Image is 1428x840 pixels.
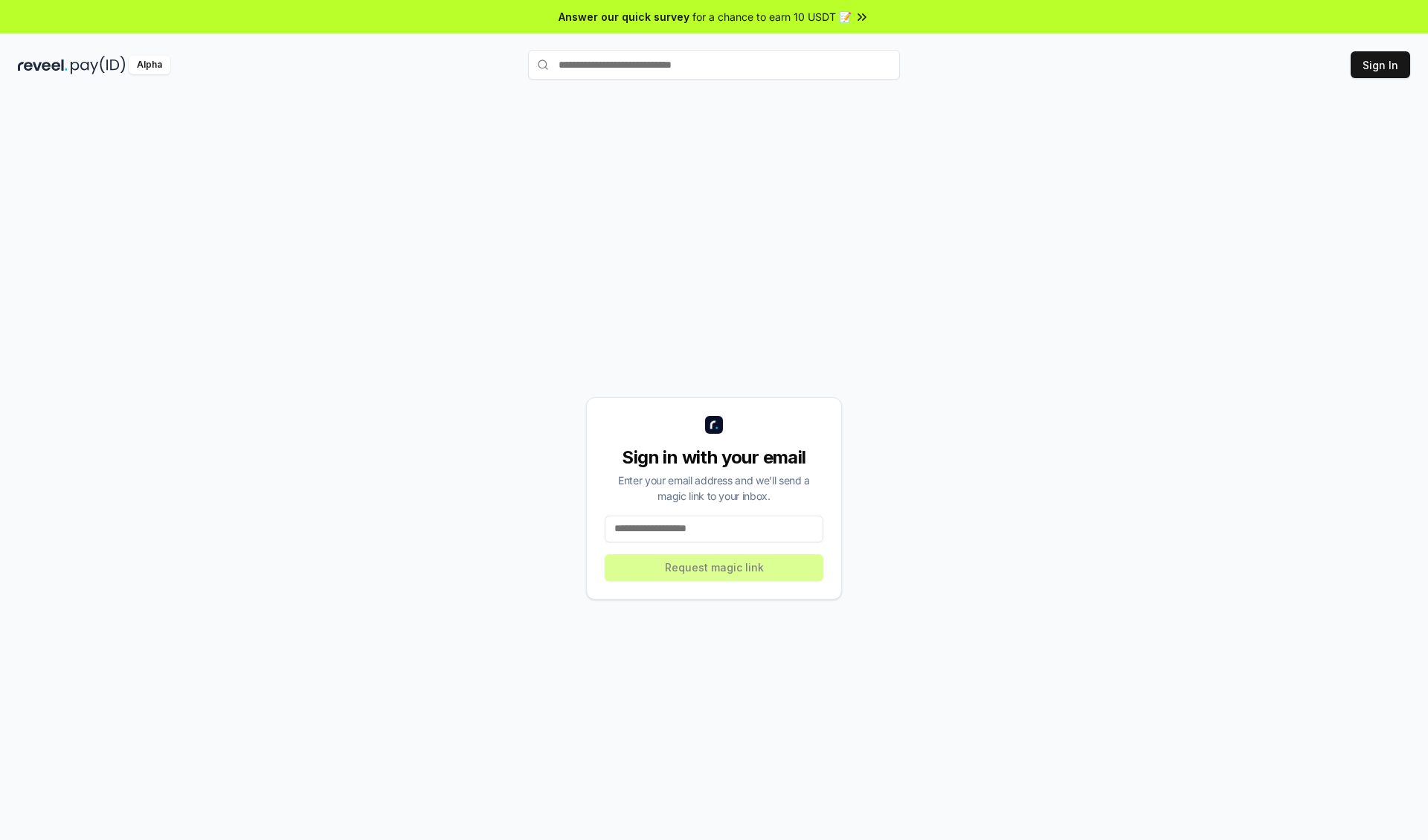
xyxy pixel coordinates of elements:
div: Alpha [129,56,170,74]
img: pay_id [71,56,126,74]
button: Sign In [1351,51,1410,78]
span: Answer our quick survey [559,9,689,25]
span: for a chance to earn 10 USDT 📝 [692,9,852,25]
div: Enter your email address and we’ll send a magic link to your inbox. [605,472,823,504]
img: logo_small [705,416,723,434]
div: Sign in with your email [605,446,823,469]
img: reveel_dark [18,56,68,74]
